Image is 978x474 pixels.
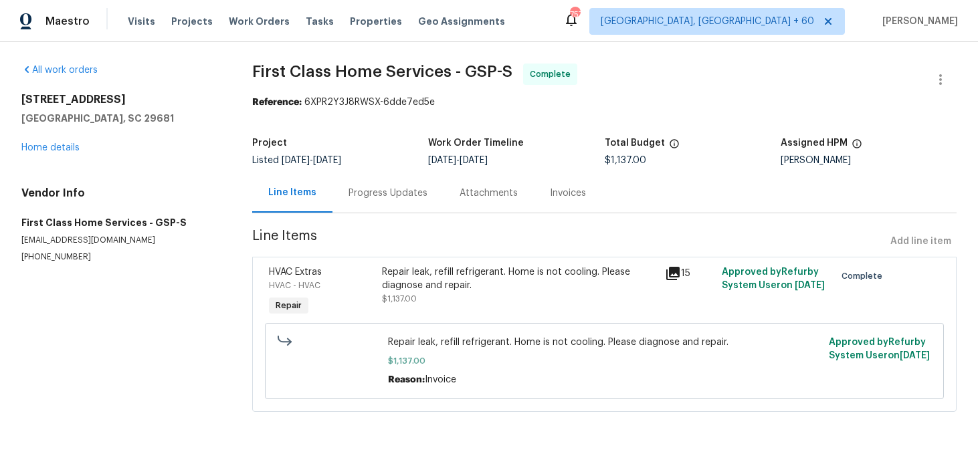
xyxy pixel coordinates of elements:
span: The hpm assigned to this work order. [852,138,862,156]
div: Line Items [268,186,316,199]
span: The total cost of line items that have been proposed by Opendoor. This sum includes line items th... [669,138,680,156]
b: Reference: [252,98,302,107]
span: [DATE] [900,351,930,360]
span: Visits [128,15,155,28]
span: - [428,156,488,165]
span: Maestro [45,15,90,28]
a: All work orders [21,66,98,75]
div: Repair leak, refill refrigerant. Home is not cooling. Please diagnose and repair. [382,265,657,292]
span: [DATE] [313,156,341,165]
span: - [282,156,341,165]
span: Approved by Refurby System User on [722,267,825,290]
span: Listed [252,156,341,165]
div: 15 [665,265,714,281]
span: Projects [171,15,213,28]
span: $1,137.00 [388,354,821,368]
div: 757 [570,8,579,21]
h5: Work Order Timeline [428,138,524,148]
span: Repair [270,299,307,312]
span: Properties [350,15,402,28]
span: Tasks [306,17,334,26]
span: Line Items [252,229,885,254]
div: 6XPR2Y3J8RWSX-6dde7ed5e [252,96,957,109]
span: Invoice [425,375,456,384]
p: [PHONE_NUMBER] [21,251,220,263]
span: Geo Assignments [418,15,505,28]
p: [EMAIL_ADDRESS][DOMAIN_NAME] [21,235,220,246]
span: [DATE] [795,281,825,290]
span: Complete [842,269,888,283]
h5: Assigned HPM [781,138,848,148]
div: Progress Updates [349,187,427,200]
span: Approved by Refurby System User on [829,338,930,360]
h2: [STREET_ADDRESS] [21,93,220,106]
span: HVAC Extras [269,267,322,277]
h5: Project [252,138,287,148]
div: Attachments [460,187,518,200]
span: HVAC - HVAC [269,281,320,289]
h5: Total Budget [605,138,665,148]
span: [PERSON_NAME] [877,15,958,28]
span: Repair leak, refill refrigerant. Home is not cooling. Please diagnose and repair. [388,336,821,349]
span: [DATE] [460,156,488,165]
span: Complete [530,68,576,81]
div: [PERSON_NAME] [781,156,957,165]
h4: Vendor Info [21,187,220,200]
a: Home details [21,143,80,152]
span: Reason: [388,375,425,384]
h5: [GEOGRAPHIC_DATA], SC 29681 [21,112,220,125]
span: [DATE] [428,156,456,165]
span: First Class Home Services - GSP-S [252,64,512,80]
h5: First Class Home Services - GSP-S [21,216,220,229]
span: $1,137.00 [382,295,417,303]
span: [GEOGRAPHIC_DATA], [GEOGRAPHIC_DATA] + 60 [601,15,814,28]
span: $1,137.00 [605,156,646,165]
span: [DATE] [282,156,310,165]
span: Work Orders [229,15,290,28]
div: Invoices [550,187,586,200]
